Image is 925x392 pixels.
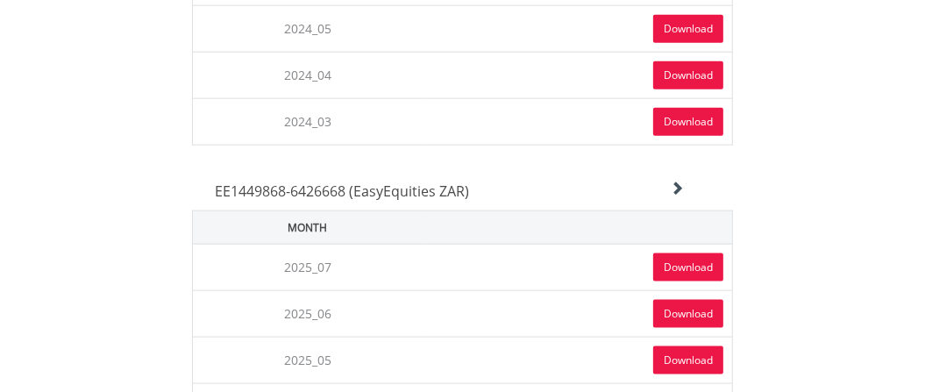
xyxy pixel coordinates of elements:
th: Month [193,211,423,245]
a: Download [653,346,723,374]
td: 2024_05 [193,6,423,53]
a: Download [653,300,723,328]
td: 2025_06 [193,291,423,338]
a: Download [653,108,723,136]
span: EE1449868-6426668 (EasyEquities ZAR) [215,182,469,201]
a: Download [653,61,723,89]
td: 2024_03 [193,99,423,146]
td: 2025_07 [193,245,423,291]
a: Download [653,15,723,43]
td: 2025_05 [193,338,423,384]
a: Download [653,253,723,282]
td: 2024_04 [193,53,423,99]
